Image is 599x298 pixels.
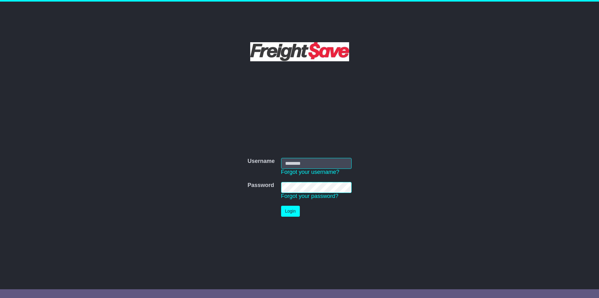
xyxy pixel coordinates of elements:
a: Forgot your password? [281,193,338,199]
img: Freight Save [250,42,349,61]
a: Forgot your username? [281,169,339,175]
button: Login [281,206,300,217]
label: Password [247,182,274,189]
label: Username [247,158,275,165]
